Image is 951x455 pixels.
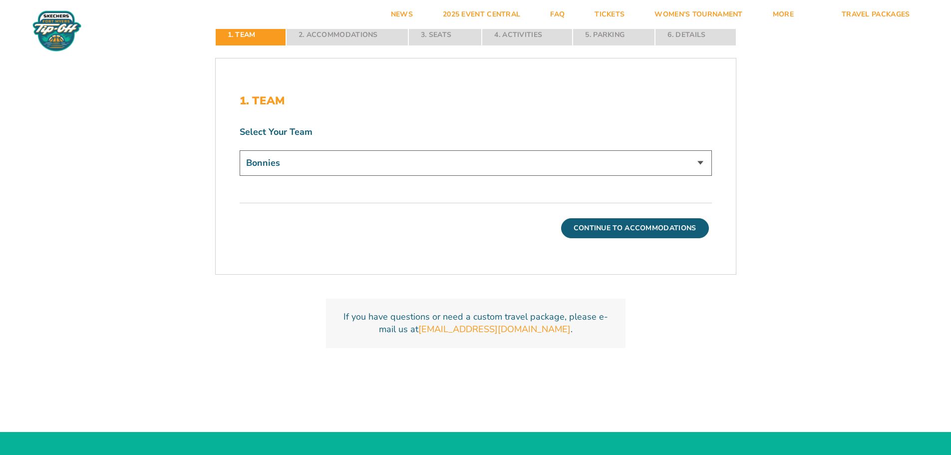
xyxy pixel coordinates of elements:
[561,218,709,238] button: Continue To Accommodations
[418,323,571,336] a: [EMAIL_ADDRESS][DOMAIN_NAME]
[30,10,84,52] img: Fort Myers Tip-Off
[338,311,614,336] p: If you have questions or need a custom travel package, please e-mail us at .
[240,126,712,138] label: Select Your Team
[240,94,712,107] h2: 1. Team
